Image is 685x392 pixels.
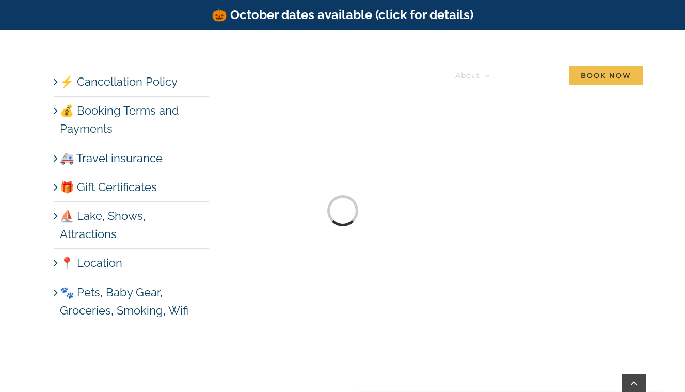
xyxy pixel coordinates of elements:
nav: Main Menu [185,65,643,86]
div: Loading... [324,192,361,230]
a: Deals & More [369,65,432,86]
img: Branson Family Retreats Logo [42,39,217,62]
span: Contact [513,72,546,79]
a: 🚑 Travel insurance [60,151,163,165]
a: ⛵️ Lake, Shows, Attractions [60,209,146,241]
a: Vacation homes [185,65,261,86]
a: Contact [513,65,546,86]
a: Book Now [569,65,643,86]
a: Things to do [284,65,345,86]
a: 🎁 Gift Certificates [60,180,157,194]
a: 💰 Booking Terms and Payments [60,104,179,135]
span: About [455,72,480,79]
span: Things to do [284,72,336,79]
a: 📍 Location [60,256,122,270]
a: 🎃 October dates available (click for details) [212,7,473,22]
span: Deals & More [369,72,422,79]
span: Book Now [569,66,643,85]
a: 🐾 Pets, Baby Gear, Groceries, Smoking, Wifi [60,286,188,317]
a: About [455,65,490,86]
span: Vacation homes [185,72,251,79]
